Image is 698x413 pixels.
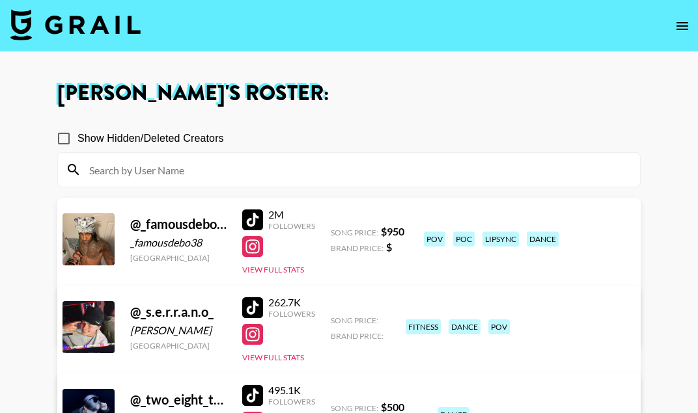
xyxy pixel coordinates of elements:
[406,319,441,334] div: fitness
[130,304,227,320] div: @ _s.e.r.r.a.n.o_
[268,221,315,231] div: Followers
[268,309,315,319] div: Followers
[268,384,315,397] div: 495.1K
[527,232,559,246] div: dance
[268,208,315,221] div: 2M
[130,253,227,263] div: [GEOGRAPHIC_DATA]
[488,319,510,334] div: pov
[130,216,227,232] div: @ _famousdebo38
[331,315,378,325] span: Song Price:
[268,397,315,406] div: Followers
[424,232,445,246] div: pov
[242,265,304,274] button: View Full Stats
[381,225,404,237] strong: $ 950
[130,392,227,408] div: @ _two_eight_three_
[130,324,227,337] div: [PERSON_NAME]
[81,159,632,180] input: Search by User Name
[331,331,384,341] span: Brand Price:
[242,353,304,362] button: View Full Stats
[449,319,481,334] div: dance
[331,228,378,237] span: Song Price:
[669,13,695,39] button: open drawer
[268,296,315,309] div: 262.7K
[386,241,392,253] strong: $
[130,341,227,351] div: [GEOGRAPHIC_DATA]
[331,243,384,253] span: Brand Price:
[57,83,641,104] h1: [PERSON_NAME] 's Roster:
[482,232,519,246] div: lipsync
[453,232,475,246] div: poc
[10,9,141,40] img: Grail Talent
[130,236,227,249] div: _famousdebo38
[331,403,378,413] span: Song Price:
[381,401,404,413] strong: $ 500
[77,131,224,146] span: Show Hidden/Deleted Creators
